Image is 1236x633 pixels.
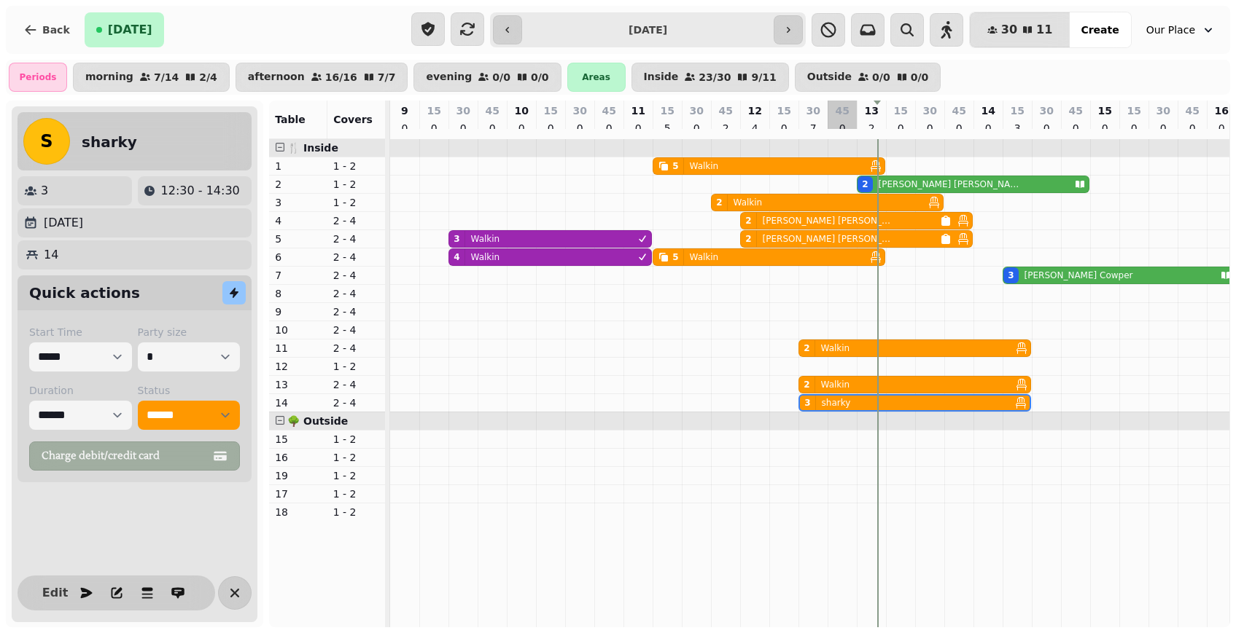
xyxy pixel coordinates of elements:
[275,359,322,374] p: 12
[333,304,380,319] p: 2 - 4
[567,63,626,92] div: Areas
[40,133,53,150] span: S
[672,160,678,172] div: 5
[804,342,809,354] div: 2
[161,182,240,200] p: 12:30 - 14:30
[44,214,83,232] p: [DATE]
[428,121,440,135] p: 0
[952,103,965,118] p: 45
[199,72,217,82] p: 2 / 4
[1068,103,1082,118] p: 45
[333,213,380,228] p: 2 - 4
[29,441,240,471] button: Charge debit/credit card
[689,103,703,118] p: 30
[44,246,58,264] p: 14
[485,103,499,118] p: 45
[275,432,322,447] p: 15
[806,103,820,118] p: 30
[911,72,929,82] p: 0 / 0
[29,383,132,398] label: Duration
[1036,24,1052,36] span: 11
[427,103,440,118] p: 15
[804,379,809,390] div: 2
[632,121,644,135] p: 0
[574,121,586,135] p: 0
[457,121,469,135] p: 0
[275,377,322,392] p: 13
[718,103,732,118] p: 45
[138,383,241,398] label: Status
[248,71,305,83] p: afternoon
[12,12,82,47] button: Back
[879,178,1020,190] p: [PERSON_NAME] [PERSON_NAME]
[836,121,848,135] p: 0
[1010,103,1024,118] p: 15
[456,103,470,118] p: 30
[275,250,322,264] p: 6
[749,121,761,135] p: 4
[822,397,851,409] p: sharky
[1008,270,1014,281] div: 3
[1138,17,1224,43] button: Our Place
[47,586,64,598] span: Edit
[690,160,719,172] p: Walkin
[751,72,776,82] p: 9 / 11
[333,177,380,192] p: 1 - 2
[138,325,241,339] label: Party size
[42,25,70,35] span: Back
[1127,103,1140,118] p: 15
[275,213,322,228] p: 4
[333,232,380,246] p: 2 - 4
[1216,121,1227,135] p: 0
[895,121,906,135] p: 0
[333,323,380,337] p: 2 - 4
[699,72,731,82] p: 23 / 30
[864,103,878,118] p: 13
[1146,23,1195,37] span: Our Place
[85,12,164,47] button: [DATE]
[486,121,498,135] p: 0
[333,268,380,283] p: 2 - 4
[333,250,380,264] p: 2 - 4
[454,233,459,245] div: 3
[807,121,819,135] p: 7
[333,432,380,447] p: 1 - 2
[763,233,896,245] p: [PERSON_NAME] [PERSON_NAME]
[1185,103,1199,118] p: 45
[804,397,810,409] div: 3
[9,63,67,92] div: Periods
[333,195,380,210] p: 1 - 2
[333,286,380,301] p: 2 - 4
[531,72,549,82] p: 0 / 0
[1011,121,1023,135] p: 3
[275,177,322,192] p: 2
[1041,121,1052,135] p: 0
[545,121,556,135] p: 0
[333,159,380,173] p: 1 - 2
[325,72,357,82] p: 16 / 16
[333,505,380,519] p: 1 - 2
[672,251,678,263] div: 5
[401,103,408,118] p: 9
[82,132,137,152] h2: sharky
[1039,103,1053,118] p: 30
[275,268,322,283] p: 7
[872,72,890,82] p: 0 / 0
[108,24,152,36] span: [DATE]
[333,359,380,374] p: 1 - 2
[690,251,719,263] p: Walkin
[333,396,380,410] p: 2 - 4
[777,103,790,118] p: 15
[922,103,936,118] p: 30
[1097,103,1111,118] p: 15
[807,71,852,83] p: Outside
[862,178,868,190] div: 2
[1157,121,1169,135] p: 0
[333,341,380,355] p: 2 - 4
[514,103,528,118] p: 10
[333,487,380,501] p: 1 - 2
[821,379,850,390] p: Walkin
[275,304,322,319] p: 9
[660,103,674,118] p: 15
[42,451,210,461] span: Charge debit/credit card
